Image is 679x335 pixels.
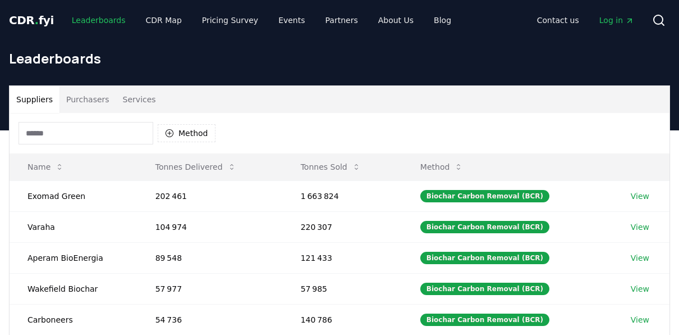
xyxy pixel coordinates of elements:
[411,156,472,178] button: Method
[59,86,116,113] button: Purchasers
[283,304,402,335] td: 140 786
[283,180,402,211] td: 1 663 824
[599,15,634,26] span: Log in
[283,242,402,273] td: 121 433
[10,273,137,304] td: Wakefield Biochar
[9,12,54,28] a: CDR.fyi
[137,304,283,335] td: 54 736
[420,190,549,202] div: Biochar Carbon Removal (BCR)
[10,242,137,273] td: Aperam BioEnergia
[10,180,137,211] td: Exomad Green
[10,86,59,113] button: Suppliers
[283,273,402,304] td: 57 985
[590,10,643,30] a: Log in
[137,180,283,211] td: 202 461
[631,191,649,202] a: View
[420,221,549,233] div: Biochar Carbon Removal (BCR)
[9,13,54,27] span: CDR fyi
[528,10,643,30] nav: Main
[63,10,135,30] a: Leaderboards
[146,156,245,178] button: Tonnes Delivered
[137,10,191,30] a: CDR Map
[528,10,588,30] a: Contact us
[9,49,670,67] h1: Leaderboards
[10,304,137,335] td: Carboneers
[369,10,423,30] a: About Us
[420,252,549,264] div: Biochar Carbon Removal (BCR)
[19,156,73,178] button: Name
[631,314,649,325] a: View
[116,86,163,113] button: Services
[420,314,549,326] div: Biochar Carbon Removal (BCR)
[425,10,460,30] a: Blog
[631,252,649,264] a: View
[137,211,283,242] td: 104 974
[10,211,137,242] td: Varaha
[137,273,283,304] td: 57 977
[631,221,649,233] a: View
[193,10,267,30] a: Pricing Survey
[316,10,367,30] a: Partners
[292,156,370,178] button: Tonnes Sold
[420,283,549,295] div: Biochar Carbon Removal (BCR)
[63,10,460,30] nav: Main
[269,10,314,30] a: Events
[158,124,215,142] button: Method
[283,211,402,242] td: 220 307
[35,13,39,27] span: .
[631,283,649,295] a: View
[137,242,283,273] td: 89 548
